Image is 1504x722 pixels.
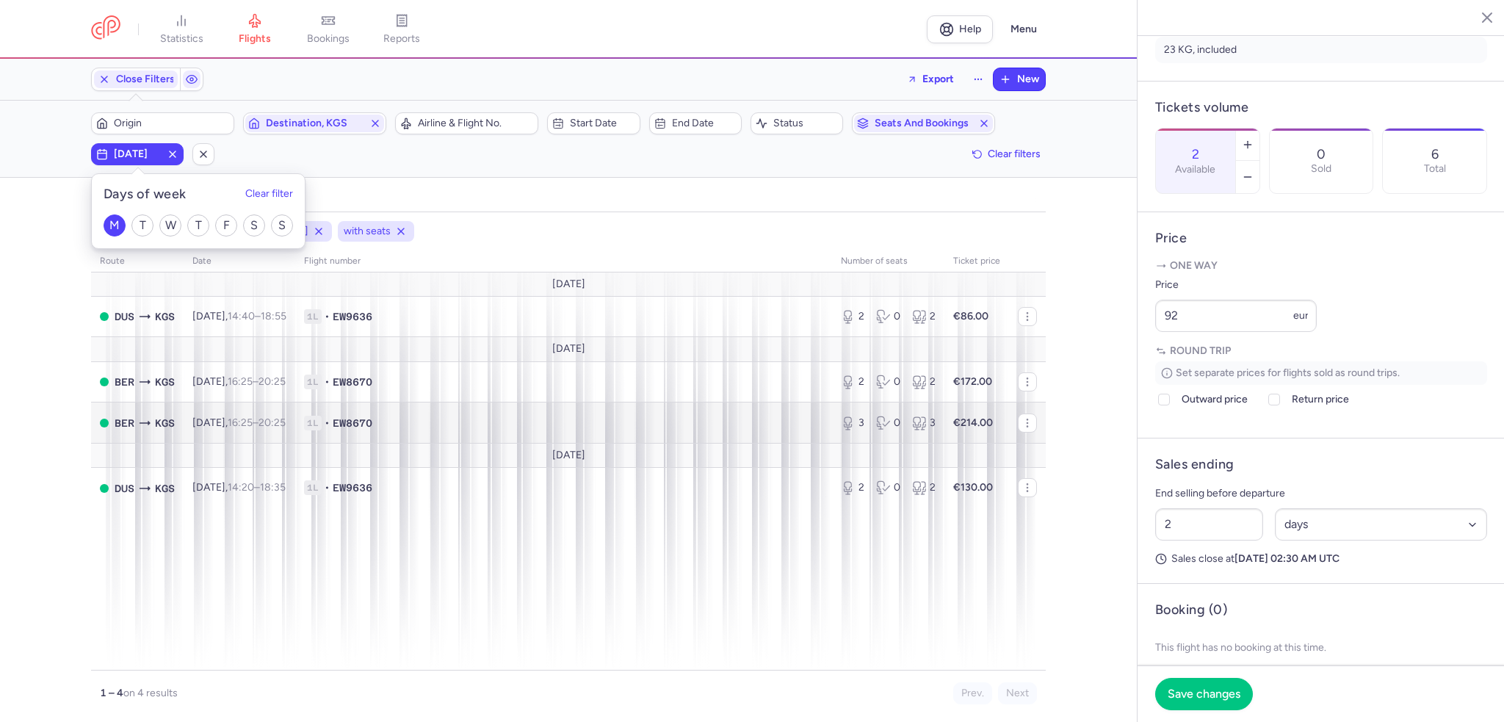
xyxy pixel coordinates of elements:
[383,32,420,46] span: reports
[672,118,737,129] span: End date
[395,112,538,134] button: Airline & Flight No.
[897,68,963,91] button: Export
[552,343,585,355] span: [DATE]
[307,32,350,46] span: bookings
[1182,391,1248,408] span: Outward price
[155,480,175,497] span: Kos Island International Airport, Kos, Greece
[912,375,936,389] div: 2
[100,687,123,699] strong: 1 – 4
[1155,630,1487,665] p: This flight has no booking at this time.
[1311,163,1331,175] p: Sold
[325,480,330,495] span: •
[773,118,838,129] span: Status
[114,118,229,129] span: Origin
[228,375,286,388] span: –
[953,481,993,494] strong: €130.00
[552,278,585,290] span: [DATE]
[1155,602,1227,618] h4: Booking (0)
[418,118,533,129] span: Airline & Flight No.
[160,32,203,46] span: statistics
[123,687,178,699] span: on 4 results
[184,250,295,272] th: date
[228,416,253,429] time: 16:25
[876,309,900,324] div: 0
[325,416,330,430] span: •
[998,682,1037,704] button: Next
[304,480,322,495] span: 1L
[1168,687,1240,701] span: Save changes
[100,378,109,386] span: OPEN
[115,308,134,325] span: Düsseldorf International Airport, Düsseldorf, Germany
[953,375,992,388] strong: €172.00
[304,309,322,324] span: 1L
[245,189,293,201] button: Clear filter
[841,375,864,389] div: 2
[333,309,372,324] span: EW9636
[1155,99,1487,116] h4: Tickets volume
[1002,15,1046,43] button: Menu
[1158,394,1170,405] input: Outward price
[325,309,330,324] span: •
[192,375,286,388] span: [DATE],
[304,375,322,389] span: 1L
[145,13,218,46] a: statistics
[552,450,585,461] span: [DATE]
[841,480,864,495] div: 2
[959,24,981,35] span: Help
[228,416,286,429] span: –
[115,480,134,497] span: Düsseldorf International Airport, Düsseldorf, Germany
[875,118,972,129] span: Seats and bookings
[260,481,286,494] time: 18:35
[91,112,234,134] button: Origin
[922,73,954,84] span: Export
[876,480,900,495] div: 0
[115,415,134,431] span: Berlin Brandenburg Airport, Berlin, Germany
[228,375,253,388] time: 16:25
[333,416,372,430] span: EW8670
[570,118,634,129] span: Start date
[876,416,900,430] div: 0
[994,68,1045,90] button: New
[1293,309,1309,322] span: eur
[1017,73,1039,85] span: New
[1234,552,1339,565] strong: [DATE] 02:30 AM UTC
[292,13,365,46] a: bookings
[261,310,286,322] time: 18:55
[852,112,995,134] button: Seats and bookings
[944,250,1009,272] th: Ticket price
[258,375,286,388] time: 20:25
[1424,163,1446,175] p: Total
[1155,485,1487,502] p: End selling before departure
[953,416,993,429] strong: €214.00
[91,143,184,165] button: [DATE]
[1155,456,1234,473] h4: Sales ending
[1155,344,1487,358] p: Round trip
[325,375,330,389] span: •
[751,112,843,134] button: Status
[1155,276,1317,294] label: Price
[155,415,175,431] span: Kos Island International Airport, Kos, Greece
[988,148,1041,159] span: Clear filters
[1155,37,1487,63] li: 23 KG, included
[832,250,944,272] th: number of seats
[1155,678,1253,710] button: Save changes
[953,682,992,704] button: Prev.
[912,480,936,495] div: 2
[912,416,936,430] div: 3
[1268,394,1280,405] input: Return price
[649,112,742,134] button: End date
[266,118,364,129] span: Destination, KGS
[228,481,286,494] span: –
[967,143,1046,165] button: Clear filters
[114,148,161,160] span: [DATE]
[876,375,900,389] div: 0
[1155,508,1263,541] input: ##
[192,310,286,322] span: [DATE],
[953,310,988,322] strong: €86.00
[1155,230,1487,247] h4: Price
[344,224,391,239] span: with seats
[1431,147,1439,162] p: 6
[841,309,864,324] div: 2
[155,308,175,325] span: Kos Island International Airport, Kos, Greece
[100,484,109,493] span: OPEN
